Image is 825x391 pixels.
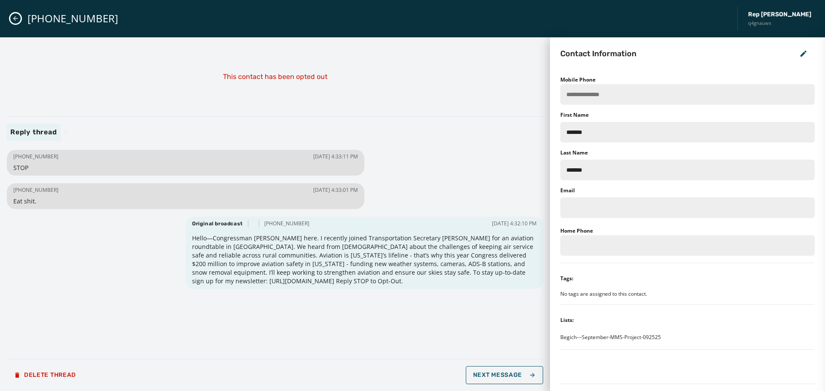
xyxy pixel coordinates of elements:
[560,48,636,60] h2: Contact Information
[492,220,537,227] span: [DATE] 4:32:10 PM
[192,234,537,285] span: Hello—Congressman [PERSON_NAME] here. I recently joined Transportation Secretary [PERSON_NAME] fo...
[13,197,358,206] span: Eat shit.
[313,187,358,194] span: [DATE] 4:33:01 PM
[466,366,543,384] button: Next Message
[264,220,309,227] span: [PHONE_NUMBER]
[473,372,536,379] span: Next Message
[13,164,358,172] span: STOP
[560,112,589,118] label: First Name
[313,153,358,160] span: [DATE] 4:33:11 PM
[560,149,588,156] label: Last Name
[560,187,575,194] label: Email
[560,317,574,324] div: Lists:
[748,20,811,27] span: q4gnauwx
[192,220,243,227] span: Original broadcast
[560,291,815,297] div: No tags are assigned to this contact.
[560,334,661,341] span: Begich---September-MMS-Project-092525
[223,72,327,82] p: This contact has been opted out
[748,10,811,19] span: Rep [PERSON_NAME]
[560,275,573,282] div: Tags:
[560,76,596,83] label: Mobile Phone
[560,227,593,234] label: Home Phone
